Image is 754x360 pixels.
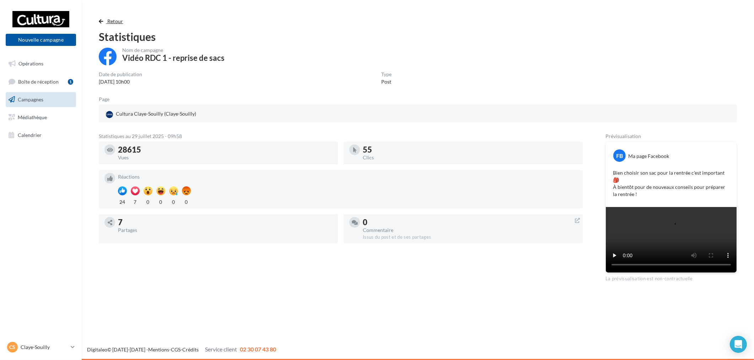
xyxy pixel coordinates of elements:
div: Page [99,97,115,102]
div: Prévisualisation [605,134,737,139]
div: [DATE] 10h00 [99,78,142,85]
a: Médiathèque [4,110,77,125]
div: Statistiques [99,31,737,42]
span: Retour [107,18,123,24]
div: 28615 [118,146,332,154]
a: Digitaleo [87,346,107,353]
a: Opérations [4,56,77,71]
div: 0 [363,218,577,226]
div: 7 [118,218,332,226]
span: Boîte de réception [18,78,59,84]
div: Ma page Facebook [628,153,669,160]
div: Type [381,72,392,77]
div: Open Intercom Messenger [730,336,747,353]
div: 0 [156,197,165,206]
div: 24 [118,197,127,206]
div: FB [613,149,626,162]
div: 0 [169,197,178,206]
button: Retour [99,17,126,26]
a: Boîte de réception1 [4,74,77,89]
a: Cultura Claye-Souilly (Claye-Souilly) [104,109,313,120]
div: Issus du post et de ses partages [363,234,577,240]
div: Commentaire [363,228,577,233]
div: Cultura Claye-Souilly (Claye-Souilly) [104,109,198,120]
div: 1 [68,79,73,85]
a: CGS [171,346,181,353]
div: Partages [118,228,332,233]
a: Crédits [182,346,199,353]
a: Calendrier [4,128,77,143]
div: Statistiques au 29 juillet 2025 - 09h58 [99,134,583,139]
p: Claye-Souilly [21,344,68,351]
a: Campagnes [4,92,77,107]
div: Post [381,78,392,85]
div: Date de publication [99,72,142,77]
div: Vues [118,155,332,160]
p: Bien choisir son sac pour la rentrée c'est important 🎒 À bientôt pour de nouveaux conseils pour p... [613,169,729,198]
div: 7 [131,197,140,206]
div: Nom de campagne [122,48,225,53]
div: 55 [363,146,577,154]
span: Opérations [18,60,43,67]
a: Mentions [148,346,169,353]
a: CS Claye-Souilly [6,340,76,354]
span: CS [10,344,16,351]
button: Nouvelle campagne [6,34,76,46]
div: 0 [144,197,152,206]
span: Service client [205,346,237,353]
div: Réactions [118,174,577,179]
span: 02 30 07 43 80 [240,346,276,353]
span: © [DATE]-[DATE] - - - [87,346,276,353]
div: Clics [363,155,577,160]
span: Calendrier [18,132,42,138]
span: Campagnes [18,96,43,102]
div: La prévisualisation est non-contractuelle [605,273,737,282]
div: Vidéo RDC 1 - reprise de sacs [122,54,225,62]
div: 0 [182,197,191,206]
span: Médiathèque [18,114,47,120]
